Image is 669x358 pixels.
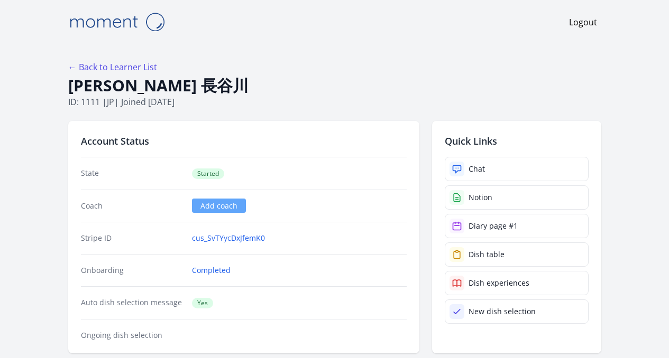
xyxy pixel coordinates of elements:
[445,299,589,324] a: New dish selection
[81,201,184,211] dt: Coach
[445,214,589,238] a: Diary page #1
[445,185,589,210] a: Notion
[68,61,157,73] a: ← Back to Learner List
[68,76,601,96] h1: [PERSON_NAME] 長谷川
[192,298,213,308] span: Yes
[192,199,246,213] a: Add coach
[469,278,529,288] div: Dish experiences
[81,233,184,243] dt: Stripe ID
[64,8,170,35] img: Moment
[81,297,184,308] dt: Auto dish selection message
[81,168,184,179] dt: State
[469,249,505,260] div: Dish table
[469,306,536,317] div: New dish selection
[445,242,589,267] a: Dish table
[107,96,114,108] span: jp
[445,134,589,148] h2: Quick Links
[81,330,184,341] dt: Ongoing dish selection
[569,16,597,29] a: Logout
[192,168,224,179] span: Started
[68,96,601,108] p: ID: 1111 | | Joined [DATE]
[469,164,485,174] div: Chat
[81,134,407,148] h2: Account Status
[469,192,492,203] div: Notion
[192,265,231,276] a: Completed
[445,271,589,295] a: Dish experiences
[192,233,265,243] a: cus_SvTYycDxJfemK0
[469,221,518,231] div: Diary page #1
[445,157,589,181] a: Chat
[81,265,184,276] dt: Onboarding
